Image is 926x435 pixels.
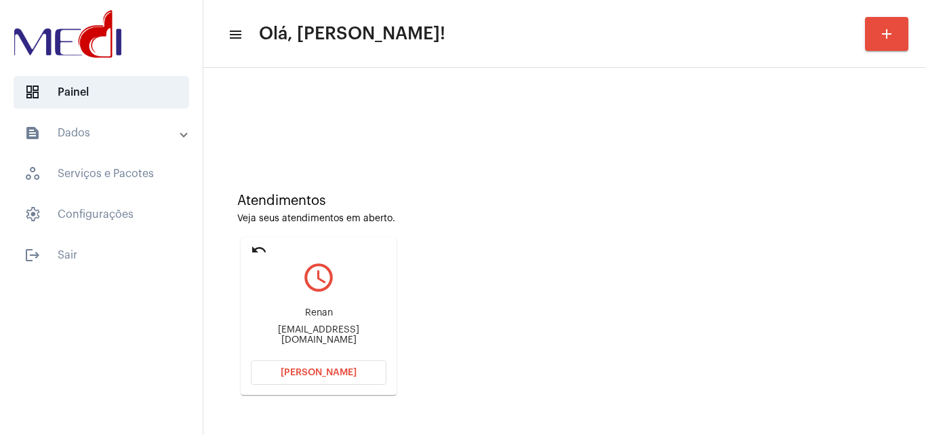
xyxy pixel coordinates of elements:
[24,125,41,141] mat-icon: sidenav icon
[237,214,892,224] div: Veja seus atendimentos em aberto.
[237,193,892,208] div: Atendimentos
[14,157,189,190] span: Serviços e Pacotes
[251,325,386,345] div: [EMAIL_ADDRESS][DOMAIN_NAME]
[251,360,386,385] button: [PERSON_NAME]
[24,166,41,182] span: sidenav icon
[251,308,386,318] div: Renan
[11,7,125,61] img: d3a1b5fa-500b-b90f-5a1c-719c20e9830b.png
[251,261,386,295] mat-icon: query_builder
[259,23,445,45] span: Olá, [PERSON_NAME]!
[8,117,203,149] mat-expansion-panel-header: sidenav iconDados
[24,125,181,141] mat-panel-title: Dados
[24,247,41,263] mat-icon: sidenav icon
[14,76,189,109] span: Painel
[14,198,189,231] span: Configurações
[228,26,241,43] mat-icon: sidenav icon
[281,368,357,377] span: [PERSON_NAME]
[251,242,267,258] mat-icon: undo
[14,239,189,271] span: Sair
[24,206,41,223] span: sidenav icon
[24,84,41,100] span: sidenav icon
[879,26,895,42] mat-icon: add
